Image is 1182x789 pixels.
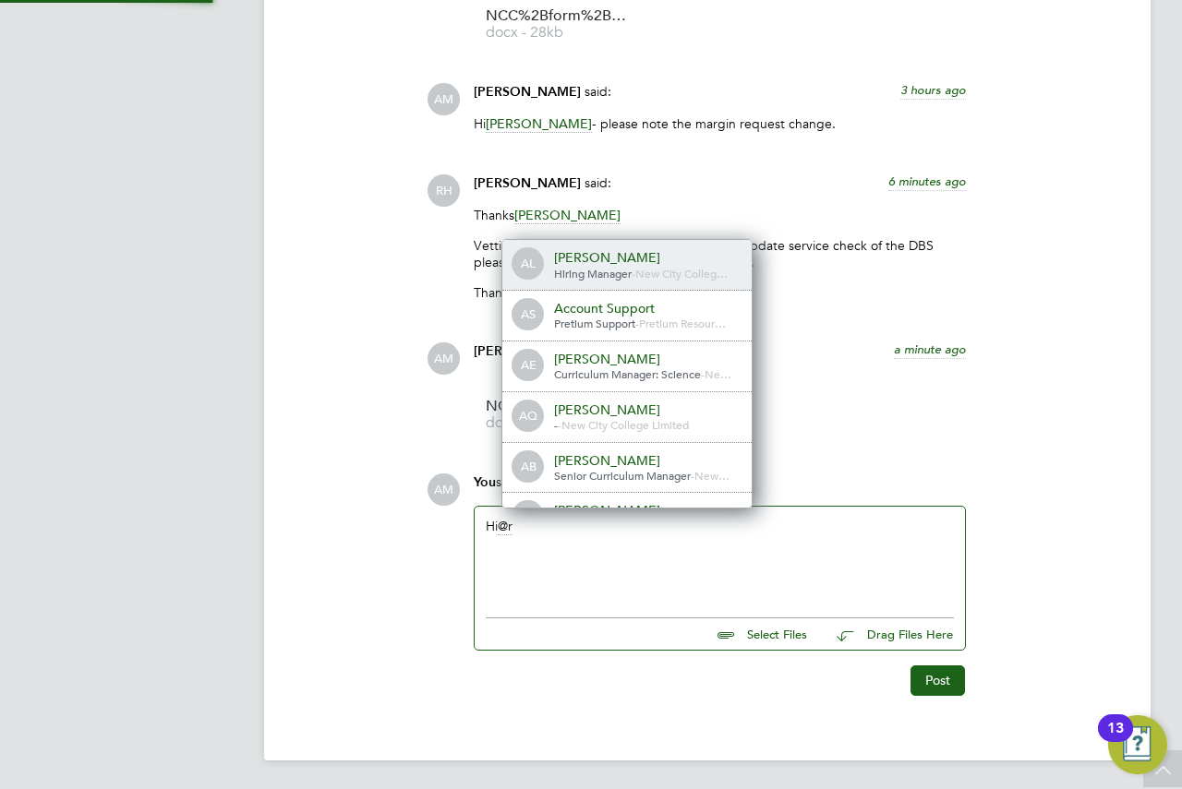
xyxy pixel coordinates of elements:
[639,316,726,330] span: Pretium Resour…
[554,266,632,281] span: Hiring Manager
[486,115,592,133] span: [PERSON_NAME]
[474,207,966,223] p: Thanks
[474,84,581,100] span: [PERSON_NAME]
[1108,715,1167,774] button: Open Resource Center, 13 new notifications
[486,416,633,430] span: docx - 28kb
[474,473,966,506] div: say:
[513,502,543,532] span: AH
[554,351,739,367] div: [PERSON_NAME]
[822,616,954,654] button: Drag Files Here
[554,468,691,483] span: Senior Curriculum Manager
[486,9,633,23] span: NCC%2Bform%2BReema%2BDave%2B
[428,342,460,375] span: AM
[514,207,621,224] span: [PERSON_NAME]
[486,400,633,413] span: NCC%2Bform%2BReema%2BDave%2B
[513,452,543,482] span: AB
[474,474,496,490] span: You
[554,316,635,330] span: Pretium Support
[513,300,543,329] span: AS
[513,351,543,380] span: AE
[474,343,581,359] span: [PERSON_NAME]
[1107,728,1124,752] div: 13
[554,401,739,418] div: [PERSON_NAME]
[561,417,689,432] span: New City College Limited
[554,417,558,432] span: -
[585,174,611,191] span: said:
[486,400,633,430] a: NCC%2Bform%2BReema%2BDave%2B docx - 28kb
[705,366,731,381] span: Ne…
[474,237,966,270] p: Vetting is all okay but I need you to do a new update service check of the DBS please and send me...
[554,366,701,381] span: Curriculum Manager: Science
[486,26,633,40] span: docx - 28kb
[554,300,739,317] div: Account Support
[486,9,633,40] a: NCC%2Bform%2BReema%2BDave%2B docx - 28kb
[585,83,611,100] span: said:
[428,83,460,115] span: AM
[428,473,460,506] span: AM
[554,502,739,519] div: [PERSON_NAME]
[498,518,513,535] span: r
[691,468,694,483] span: -
[513,401,543,431] span: AQ
[486,518,954,597] div: Hi
[554,249,739,266] div: [PERSON_NAME]
[554,452,739,469] div: [PERSON_NAME]
[474,175,581,191] span: [PERSON_NAME]
[694,468,730,483] span: New…
[701,366,705,381] span: -
[474,284,966,301] p: Thanks,
[888,173,966,189] span: 6 minutes ago
[558,417,561,432] span: -
[632,266,635,281] span: -
[900,82,966,98] span: 3 hours ago
[635,266,728,281] span: New City Colleg…
[428,174,460,207] span: RH
[911,665,965,695] button: Post
[513,249,543,279] span: AL
[635,316,639,330] span: -
[474,115,966,132] p: Hi - please note the margin request change.
[894,341,966,357] span: a minute ago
